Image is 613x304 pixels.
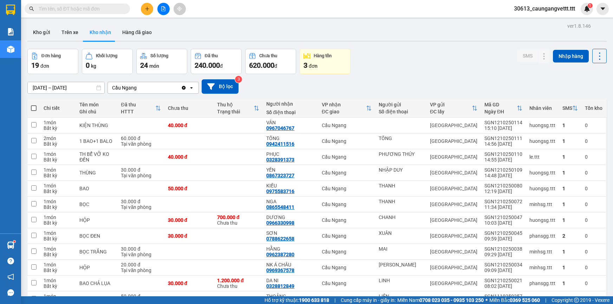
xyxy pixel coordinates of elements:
div: 1 món [44,120,72,125]
div: 0 [585,154,602,160]
div: SMS [562,105,572,111]
span: caret-down [600,6,606,12]
div: SGN1210250072 [484,199,522,204]
div: 1 [562,201,578,207]
button: Đã thu240.000đ [191,49,242,74]
span: copyright [574,298,579,303]
div: Bất kỳ [44,220,72,226]
div: SGN1210250111 [484,136,522,141]
sup: 1 [13,240,15,243]
div: BAO CHẢ LỤA [79,280,114,286]
th: Toggle SortBy [481,99,526,118]
div: Bất kỳ [44,125,72,131]
div: SGN1210250109 [484,167,522,173]
div: 10:03 [DATE] [484,220,522,226]
div: huongsg.ttt [529,123,555,128]
div: Tồn kho [585,105,602,111]
span: món [149,63,159,69]
div: SGN1210250110 [484,151,522,157]
div: 0328391373 [266,157,294,163]
div: 0962387280 [266,252,294,257]
div: 30.000 đ [121,246,161,252]
div: phansgg.ttt [529,233,555,239]
div: LIÊN [379,293,423,299]
div: 14:56 [DATE] [484,141,522,147]
div: 1 món [44,199,72,204]
div: Người nhận [266,101,315,107]
button: Hàng đã giao [117,24,157,41]
div: BỌC ĐEN [79,233,114,239]
div: huongsg.ttt [529,296,555,302]
div: SGN1210250034 [484,262,522,267]
span: Cung cấp máy in - giấy in: [341,296,396,304]
th: Toggle SortBy [318,99,376,118]
div: PHỤC [266,151,315,157]
div: 1 món [44,246,72,252]
div: 2 [562,296,578,302]
div: PHƯƠNG THÚY [379,151,423,157]
span: notification [7,273,14,280]
div: 1 món [44,214,72,220]
div: 0328812849 [266,283,294,289]
div: MAI [379,246,423,252]
div: SGN1210250047 [484,214,522,220]
div: 30.000 đ [168,217,210,223]
div: HỘP [79,217,114,223]
div: Thu hộ [217,102,254,107]
div: 30.000 đ [168,233,210,239]
div: 14:48 [DATE] [484,173,522,178]
input: Tìm tên, số ĐT hoặc mã đơn [39,5,122,13]
div: SGN1210250045 [484,230,522,236]
div: 09:29 [DATE] [484,252,522,257]
div: ver 1.8.146 [567,22,591,30]
div: KIỆN THÙNG [79,123,114,128]
div: THOẢNG [266,293,315,299]
div: Chưa thu [217,278,259,289]
button: file-add [157,3,170,15]
div: Chưa thu [259,53,277,58]
div: 1 món [44,167,72,173]
div: ĐC lấy [430,109,472,114]
div: Bất kỳ [44,283,72,289]
div: THANH [379,183,423,189]
div: Cầu Ngang [322,280,372,286]
span: 1 [589,3,591,8]
div: 09:09 [DATE] [484,267,522,273]
div: 08:02 [DATE] [484,283,522,289]
img: logo-vxr [6,5,15,15]
div: 1 [562,186,578,191]
div: Cầu Ngang [322,217,372,223]
div: Bất kỳ [44,141,72,147]
div: 1 [562,265,578,270]
div: CHANH [379,214,423,220]
div: minhsg.ttt [529,249,555,255]
span: ngày [589,296,600,302]
button: Bộ lọc [202,79,239,94]
div: 40.000 đ [168,154,210,160]
div: SGN1210250080 [484,183,522,189]
div: 0865548411 [266,204,294,210]
div: 0 [585,138,602,144]
div: 0788622658 [266,236,294,242]
button: Số lượng24món [136,49,187,74]
span: aim [177,6,182,11]
span: plus [145,6,150,11]
div: VÂN [266,120,315,125]
button: plus [141,3,153,15]
div: 0 [585,201,602,207]
div: huongsg.ttt [529,186,555,191]
div: [GEOGRAPHIC_DATA] [430,201,477,207]
div: 0 [585,217,602,223]
img: warehouse-icon [7,242,14,249]
div: 1 món [44,230,72,236]
div: Chưa thu [217,214,259,226]
span: kg [91,63,96,69]
div: Bất kỳ [44,267,72,273]
div: [GEOGRAPHIC_DATA] [430,123,477,128]
button: Chưa thu620.000đ [245,49,296,74]
svg: Clear value [181,85,187,91]
div: Số điện thoại [379,109,423,114]
th: Toggle SortBy [426,99,481,118]
div: Bất kỳ [44,173,72,178]
div: Ghi chú [79,109,114,114]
